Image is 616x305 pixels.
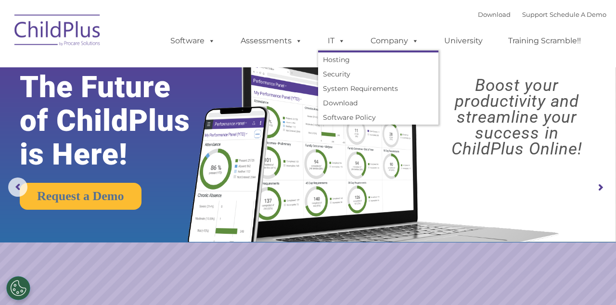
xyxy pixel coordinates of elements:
a: Assessments [231,31,312,51]
font: | [478,11,606,18]
a: Request a Demo [20,183,141,210]
a: IT [318,31,355,51]
a: Schedule A Demo [550,11,606,18]
a: Download [478,11,511,18]
span: Last name [134,64,163,71]
iframe: Chat Widget [568,259,616,305]
rs-layer: The Future of ChildPlus is Here! [20,70,217,171]
a: Software [161,31,225,51]
a: System Requirements [318,81,438,96]
a: Support [522,11,548,18]
button: Cookies Settings [6,276,30,300]
rs-layer: Boost your productivity and streamline your success in ChildPlus Online! [425,77,608,157]
a: Security [318,67,438,81]
img: ChildPlus by Procare Solutions [10,8,106,56]
a: Training Scramble!! [499,31,590,51]
a: University [435,31,492,51]
a: Software Policy [318,110,438,125]
a: Hosting [318,52,438,67]
a: Company [361,31,428,51]
span: Phone number [134,103,175,110]
a: Download [318,96,438,110]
